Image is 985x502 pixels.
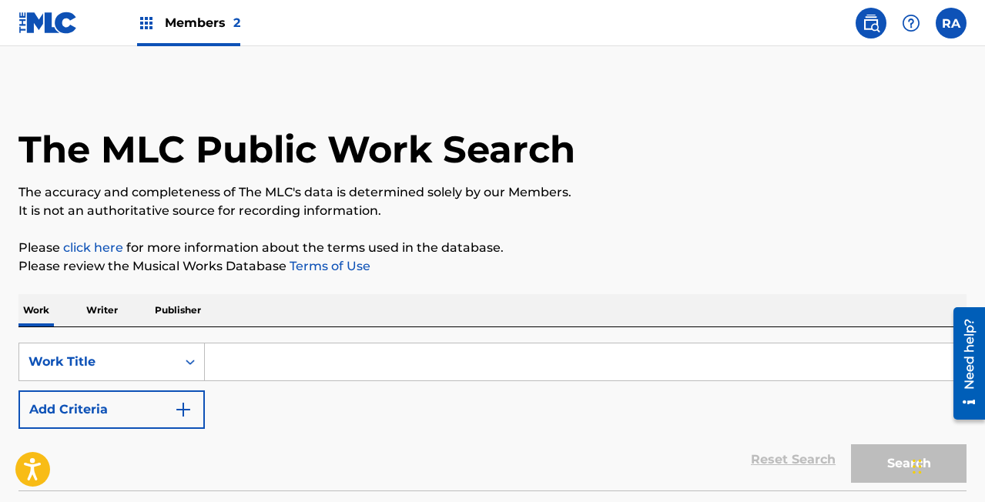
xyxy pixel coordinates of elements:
span: Members [165,14,240,32]
div: Drag [913,443,922,490]
h1: The MLC Public Work Search [18,126,575,172]
iframe: Resource Center [942,300,985,427]
div: Help [896,8,926,38]
span: 2 [233,15,240,30]
p: Work [18,294,54,326]
p: Publisher [150,294,206,326]
img: 9d2ae6d4665cec9f34b9.svg [174,400,193,419]
form: Search Form [18,343,967,490]
a: Public Search [856,8,886,38]
p: Writer [82,294,122,326]
img: Top Rightsholders [137,14,156,32]
img: help [902,14,920,32]
p: The accuracy and completeness of The MLC's data is determined solely by our Members. [18,183,967,202]
img: MLC Logo [18,12,78,34]
p: Please for more information about the terms used in the database. [18,239,967,257]
p: Please review the Musical Works Database [18,257,967,276]
img: search [862,14,880,32]
div: User Menu [936,8,967,38]
button: Add Criteria [18,390,205,429]
p: It is not an authoritative source for recording information. [18,202,967,220]
div: Work Title [28,353,167,371]
a: Terms of Use [286,259,370,273]
a: click here [63,240,123,255]
iframe: Chat Widget [908,428,985,502]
